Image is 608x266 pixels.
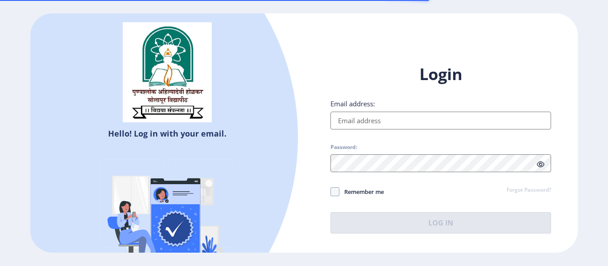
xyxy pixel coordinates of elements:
a: Forgot Password? [507,186,551,194]
input: Email address [330,112,551,129]
span: Remember me [339,186,384,197]
label: Email address: [330,99,375,108]
label: Password: [330,144,357,151]
h1: Login [330,64,551,85]
button: Log In [330,212,551,234]
img: sulogo.png [123,22,212,123]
